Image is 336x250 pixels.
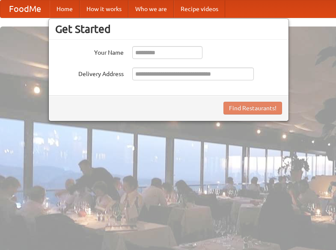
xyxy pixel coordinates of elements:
[50,0,80,18] a: Home
[223,102,282,115] button: Find Restaurants!
[128,0,174,18] a: Who we are
[55,23,282,35] h3: Get Started
[174,0,225,18] a: Recipe videos
[0,0,50,18] a: FoodMe
[55,46,124,57] label: Your Name
[55,68,124,78] label: Delivery Address
[80,0,128,18] a: How it works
